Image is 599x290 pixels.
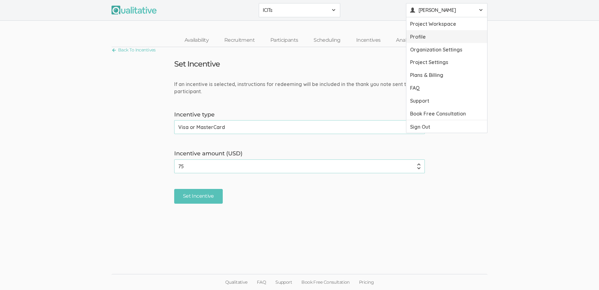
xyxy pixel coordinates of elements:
a: Sign Out [406,120,487,133]
a: Plans & Billing [406,68,487,81]
h3: Set Incentive [174,60,220,68]
a: Project Settings [406,56,487,68]
a: Book Free Consultation [406,107,487,120]
label: Incentive amount (USD) [174,150,425,158]
a: Incentives [348,34,388,47]
a: Analysis [388,34,422,47]
a: Participants [263,34,306,47]
span: [PERSON_NAME] [419,7,475,14]
span: ICITs [263,7,328,14]
button: [PERSON_NAME] [406,3,487,17]
iframe: Chat Widget [568,260,599,290]
a: Profile [406,30,487,43]
a: FAQ [252,274,271,290]
label: Incentive type [174,111,425,119]
a: Organization Settings [406,43,487,56]
a: Availability [177,34,216,47]
img: Qualitative [112,6,157,14]
a: Book Free Consultation [297,274,354,290]
a: Support [406,94,487,107]
a: Back To Incentives [112,46,156,54]
a: Recruitment [216,34,263,47]
input: Set Incentive [174,189,223,204]
a: Scheduling [306,34,348,47]
a: Project Workspace [406,17,487,30]
a: Support [271,274,297,290]
a: Qualitative [221,274,252,290]
a: Pricing [354,274,378,290]
a: FAQ [406,81,487,94]
div: If an incentive is selected, instructions for redeeming will be included in the thank you note se... [169,81,430,95]
button: ICITs [259,3,340,17]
